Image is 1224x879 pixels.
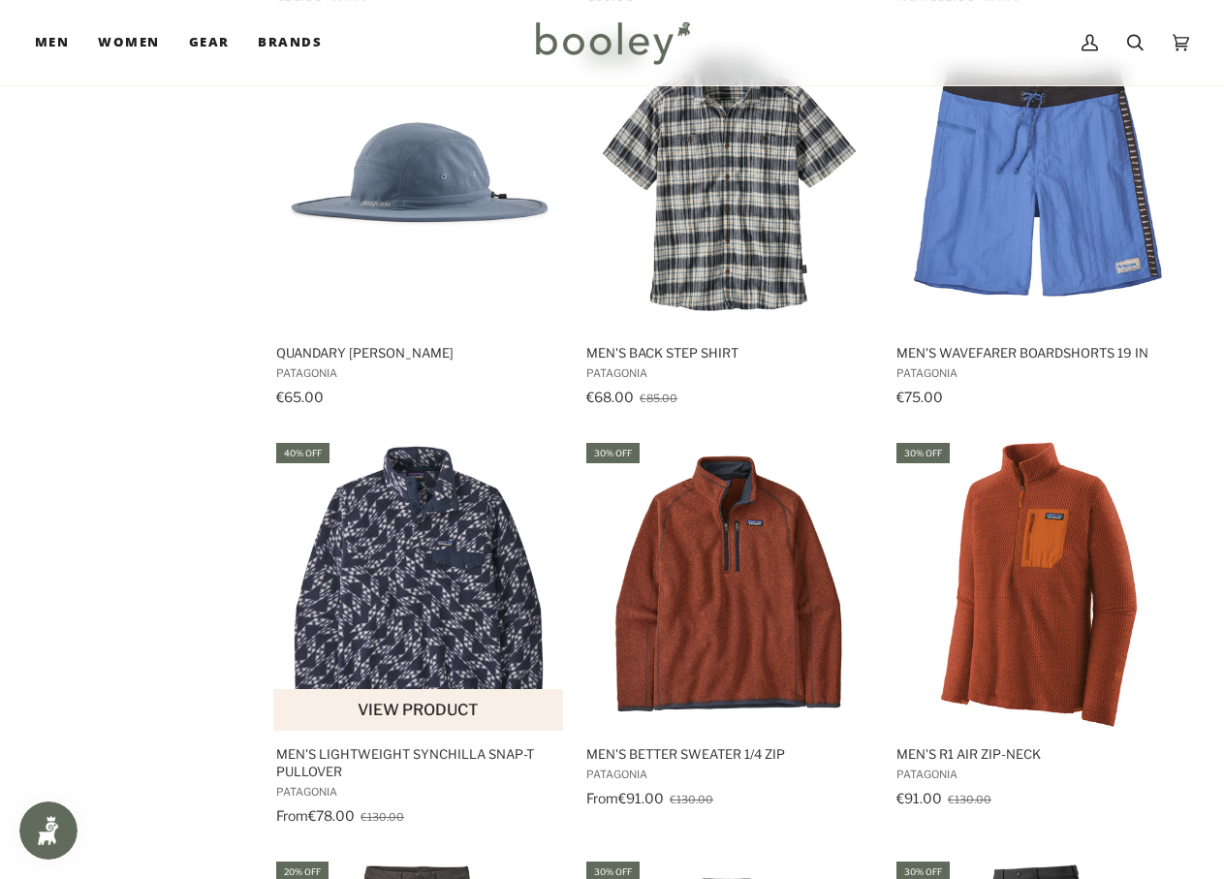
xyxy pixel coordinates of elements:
[274,440,565,731] img: Patagonia Men's Lightweight Synchilla Snap-T Pullover Synched Flight / New Navy - Booley Galway
[35,33,69,52] span: Men
[896,389,943,405] span: €75.00
[894,39,1185,412] a: Men's Wavefarer Boardshorts 19 in
[276,389,324,405] span: €65.00
[583,440,875,831] a: Men's Better Sweater 1/4 Zip
[670,793,713,806] span: €130.00
[276,807,308,824] span: From
[586,790,618,806] span: From
[896,443,950,463] div: 30% off
[276,745,562,780] span: Men's Lightweight Synchilla Snap-T Pullover
[276,366,562,380] span: Patagonia
[258,33,322,52] span: Brands
[586,443,640,463] div: 30% off
[586,389,634,405] span: €68.00
[894,440,1185,831] a: Men's R1 Air Zip-Neck
[527,15,697,71] img: Booley
[896,745,1182,763] span: Men's R1 Air Zip-Neck
[586,745,872,763] span: Men's Better Sweater 1/4 Zip
[618,790,664,806] span: €91.00
[276,785,562,799] span: Patagonia
[640,392,677,405] span: €85.00
[274,39,565,330] img: Patagonia Quandary Brimmer Utility Blue - Booley Galway
[276,443,330,463] div: 40% off
[948,793,991,806] span: €130.00
[19,801,78,860] iframe: Button to open loyalty program pop-up
[896,768,1182,781] span: Patagonia
[896,790,942,806] span: €91.00
[586,344,872,361] span: Men's Back Step Shirt
[586,768,872,781] span: Patagonia
[273,440,565,831] a: Men's Lightweight Synchilla Snap-T Pullover
[189,33,230,52] span: Gear
[276,344,562,361] span: Quandary [PERSON_NAME]
[894,440,1184,731] img: Patagonia Men's R1 Air Zip-Neck Burnished Red - Booley Galway
[273,689,563,731] button: View product
[98,33,159,52] span: Women
[583,39,875,412] a: Men's Back Step Shirt
[273,39,565,412] a: Quandary Brimmer
[586,366,872,380] span: Patagonia
[361,810,404,824] span: €130.00
[583,39,874,330] img: Patagonia Men's Back Step Shirt Sunlight / New Navy - Booley Galway
[894,39,1184,330] img: Patagonia Men's Wavefarer Boardshorts 19 in Abundant Blue - Booley Galway
[308,807,355,824] span: €78.00
[896,344,1182,361] span: Men's Wavefarer Boardshorts 19 in
[896,366,1182,380] span: Patagonia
